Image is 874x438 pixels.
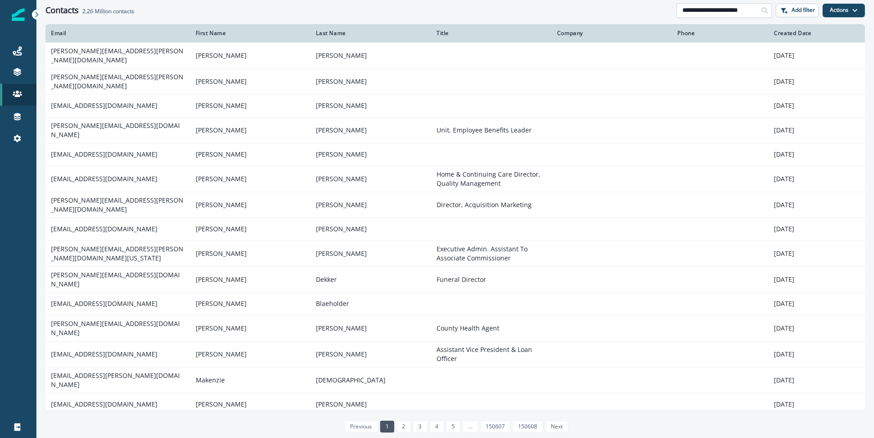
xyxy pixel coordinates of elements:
[774,324,859,333] p: [DATE]
[310,218,431,240] td: [PERSON_NAME]
[190,117,311,143] td: [PERSON_NAME]
[823,4,865,17] button: Actions
[774,376,859,385] p: [DATE]
[310,143,431,166] td: [PERSON_NAME]
[380,421,394,433] a: Page 1 is your current page
[396,421,411,433] a: Page 2
[310,341,431,367] td: [PERSON_NAME]
[792,7,815,13] p: Add filter
[437,170,546,188] p: Home & Continuing Care Director, Quality Management
[46,393,190,416] td: [EMAIL_ADDRESS][DOMAIN_NAME]
[774,77,859,86] p: [DATE]
[310,393,431,416] td: [PERSON_NAME]
[46,292,865,315] a: [EMAIL_ADDRESS][DOMAIN_NAME][PERSON_NAME]Blaeholder[DATE]
[310,68,431,94] td: [PERSON_NAME]
[190,341,311,367] td: [PERSON_NAME]
[310,292,431,315] td: Blaeholder
[46,192,190,218] td: [PERSON_NAME][EMAIL_ADDRESS][PERSON_NAME][DOMAIN_NAME]
[437,345,546,363] p: Assistant Vice President & Loan Officer
[774,200,859,209] p: [DATE]
[316,30,426,37] div: Last Name
[46,117,190,143] td: [PERSON_NAME][EMAIL_ADDRESS][DOMAIN_NAME]
[190,266,311,292] td: [PERSON_NAME]
[46,166,865,192] a: [EMAIL_ADDRESS][DOMAIN_NAME][PERSON_NAME][PERSON_NAME]Home & Continuing Care Director, Quality Ma...
[513,421,543,433] a: Page 150608
[46,5,79,15] h1: Contacts
[557,30,667,37] div: Company
[190,218,311,240] td: [PERSON_NAME]
[430,421,444,433] a: Page 4
[774,249,859,258] p: [DATE]
[437,30,546,37] div: Title
[46,341,190,367] td: [EMAIL_ADDRESS][DOMAIN_NAME]
[46,341,865,367] a: [EMAIL_ADDRESS][DOMAIN_NAME][PERSON_NAME][PERSON_NAME]Assistant Vice President & Loan Officer[DATE]
[46,315,190,341] td: [PERSON_NAME][EMAIL_ADDRESS][DOMAIN_NAME]
[190,143,311,166] td: [PERSON_NAME]
[82,8,134,15] h2: contacts
[46,266,190,292] td: [PERSON_NAME][EMAIL_ADDRESS][DOMAIN_NAME]
[545,421,568,433] a: Next page
[437,126,546,135] p: Unit, Employee Benefits Leader
[46,42,190,68] td: [PERSON_NAME][EMAIL_ADDRESS][PERSON_NAME][DOMAIN_NAME]
[190,42,311,68] td: [PERSON_NAME]
[446,421,460,433] a: Page 5
[774,350,859,359] p: [DATE]
[190,94,311,117] td: [PERSON_NAME]
[46,42,865,68] a: [PERSON_NAME][EMAIL_ADDRESS][PERSON_NAME][DOMAIN_NAME][PERSON_NAME][PERSON_NAME][DATE]
[480,421,510,433] a: Page 150607
[776,4,819,17] button: Add filter
[774,51,859,60] p: [DATE]
[774,224,859,234] p: [DATE]
[774,101,859,110] p: [DATE]
[190,192,311,218] td: [PERSON_NAME]
[310,315,431,341] td: [PERSON_NAME]
[342,421,568,433] ul: Pagination
[46,367,190,393] td: [EMAIL_ADDRESS][PERSON_NAME][DOMAIN_NAME]
[413,421,427,433] a: Page 3
[310,94,431,117] td: [PERSON_NAME]
[46,143,190,166] td: [EMAIL_ADDRESS][DOMAIN_NAME]
[46,315,865,341] a: [PERSON_NAME][EMAIL_ADDRESS][DOMAIN_NAME][PERSON_NAME][PERSON_NAME]County Health Agent[DATE]
[46,68,190,94] td: [PERSON_NAME][EMAIL_ADDRESS][PERSON_NAME][DOMAIN_NAME]
[774,30,859,37] div: Created Date
[196,30,305,37] div: First Name
[46,240,190,266] td: [PERSON_NAME][EMAIL_ADDRESS][PERSON_NAME][DOMAIN_NAME][US_STATE]
[46,367,865,393] a: [EMAIL_ADDRESS][PERSON_NAME][DOMAIN_NAME]Makenzie[DEMOGRAPHIC_DATA][DATE]
[774,126,859,135] p: [DATE]
[310,240,431,266] td: [PERSON_NAME]
[46,94,190,117] td: [EMAIL_ADDRESS][DOMAIN_NAME]
[310,166,431,192] td: [PERSON_NAME]
[310,266,431,292] td: Dekker
[774,400,859,409] p: [DATE]
[46,218,865,240] a: [EMAIL_ADDRESS][DOMAIN_NAME][PERSON_NAME][PERSON_NAME][DATE]
[190,393,311,416] td: [PERSON_NAME]
[774,174,859,183] p: [DATE]
[82,7,112,15] span: 2.26 Million
[437,324,546,333] p: County Health Agent
[46,143,865,166] a: [EMAIL_ADDRESS][DOMAIN_NAME][PERSON_NAME][PERSON_NAME][DATE]
[437,244,546,263] p: Executive Admin. Assistant To Associate Commissioner
[46,292,190,315] td: [EMAIL_ADDRESS][DOMAIN_NAME]
[12,8,25,21] img: Inflection
[46,117,865,143] a: [PERSON_NAME][EMAIL_ADDRESS][DOMAIN_NAME][PERSON_NAME][PERSON_NAME]Unit, Employee Benefits Leader...
[46,68,865,94] a: [PERSON_NAME][EMAIL_ADDRESS][PERSON_NAME][DOMAIN_NAME][PERSON_NAME][PERSON_NAME][DATE]
[310,117,431,143] td: [PERSON_NAME]
[190,292,311,315] td: [PERSON_NAME]
[51,30,185,37] div: Email
[462,421,478,433] a: Jump forward
[310,192,431,218] td: [PERSON_NAME]
[46,94,865,117] a: [EMAIL_ADDRESS][DOMAIN_NAME][PERSON_NAME][PERSON_NAME][DATE]
[437,275,546,284] p: Funeral Director
[190,315,311,341] td: [PERSON_NAME]
[677,30,763,37] div: Phone
[46,240,865,266] a: [PERSON_NAME][EMAIL_ADDRESS][PERSON_NAME][DOMAIN_NAME][US_STATE][PERSON_NAME][PERSON_NAME]Executi...
[190,367,311,393] td: Makenzie
[46,166,190,192] td: [EMAIL_ADDRESS][DOMAIN_NAME]
[46,218,190,240] td: [EMAIL_ADDRESS][DOMAIN_NAME]
[310,367,431,393] td: [DEMOGRAPHIC_DATA]
[190,240,311,266] td: [PERSON_NAME]
[774,275,859,284] p: [DATE]
[46,266,865,292] a: [PERSON_NAME][EMAIL_ADDRESS][DOMAIN_NAME][PERSON_NAME]DekkerFuneral Director[DATE]
[310,42,431,68] td: [PERSON_NAME]
[774,299,859,308] p: [DATE]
